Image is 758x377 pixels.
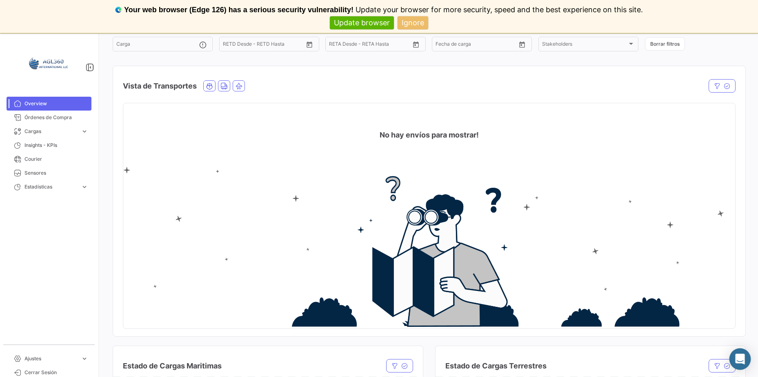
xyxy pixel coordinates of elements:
button: Open calendar [516,38,528,51]
button: Borrar filtros [645,37,685,51]
span: Cargas [24,128,78,135]
span: Órdenes de Compra [24,114,88,121]
img: 64a6efb6-309f-488a-b1f1-3442125ebd42.png [29,43,69,84]
span: Stakeholders [542,42,627,48]
a: Update browser [330,16,394,30]
span: Overview [24,100,88,107]
h4: Estado de Cargas Maritimas [123,360,222,372]
button: Land [218,81,230,91]
h4: Vista de Transportes [123,80,197,92]
span: expand_more [81,128,88,135]
input: Desde [329,42,344,48]
h4: No hay envíos para mostrar! [380,129,479,141]
a: Courier [7,152,91,166]
span: Ajustes [24,355,78,362]
span: expand_more [81,183,88,191]
span: Cerrar Sesión [24,369,88,376]
span: Insights - KPIs [24,142,88,149]
input: Desde [223,42,238,48]
input: Hasta [349,42,388,48]
span: Sensores [24,169,88,177]
a: Sensores [7,166,91,180]
span: expand_more [81,355,88,362]
a: Overview [7,97,91,111]
button: Open calendar [410,38,422,51]
input: Hasta [456,42,495,48]
a: Órdenes de Compra [7,111,91,124]
span: Update your browser for more security, speed and the best experience on this site. [356,5,643,14]
span: Courier [24,155,88,163]
a: Ignore [398,16,428,30]
button: Open calendar [303,38,316,51]
a: Insights - KPIs [7,138,91,152]
img: no-info.png [123,167,735,327]
button: Air [233,81,245,91]
input: Desde [436,42,450,48]
input: Hasta [243,42,282,48]
div: Abrir Intercom Messenger [729,348,751,370]
h4: Estado de Cargas Terrestres [445,360,547,372]
span: Estadísticas [24,183,78,191]
b: Your web browser (Edge 126) has a serious security vulnerability! [124,6,353,14]
button: Ocean [204,81,215,91]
